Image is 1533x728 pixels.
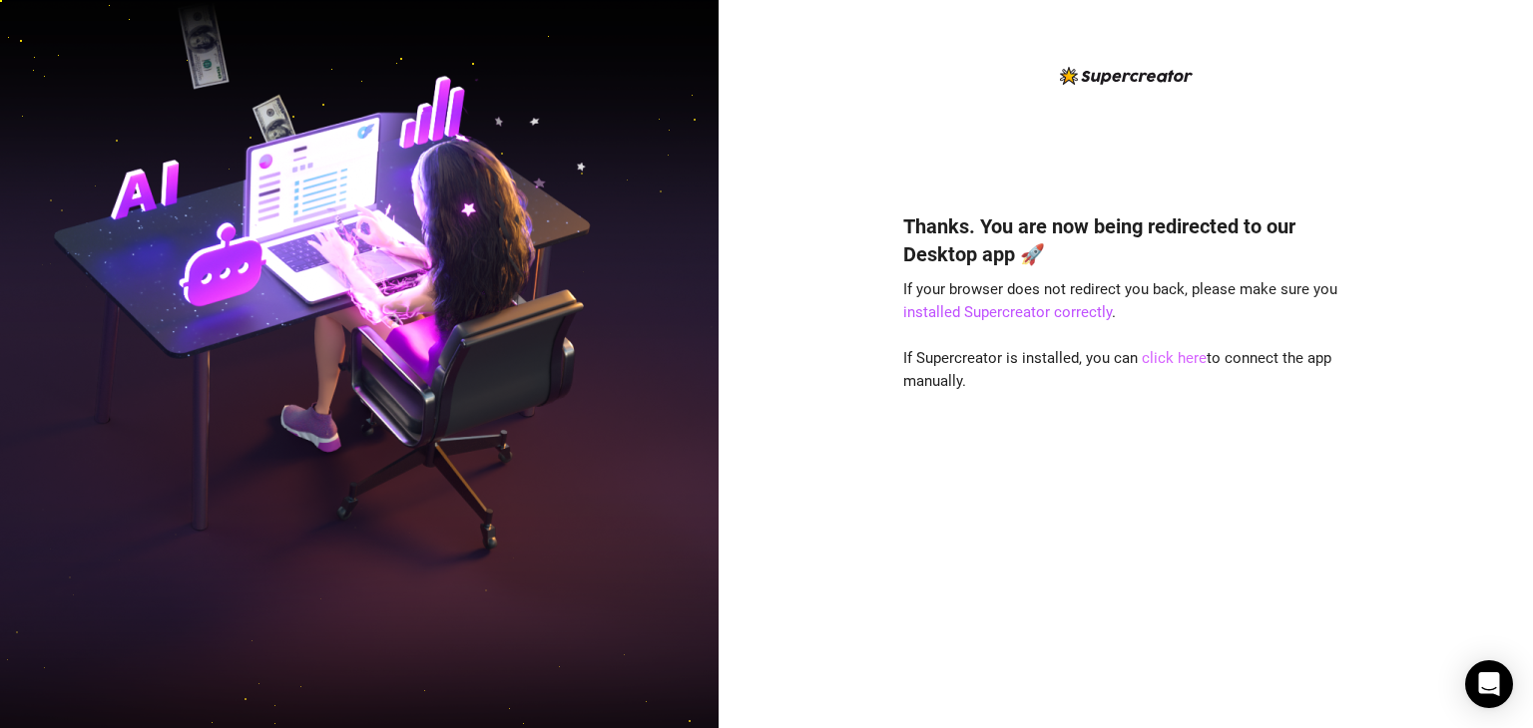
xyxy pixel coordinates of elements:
[903,349,1331,391] span: If Supercreator is installed, you can to connect the app manually.
[903,280,1337,322] span: If your browser does not redirect you back, please make sure you .
[1142,349,1207,367] a: click here
[903,212,1348,268] h4: Thanks. You are now being redirected to our Desktop app 🚀
[1465,660,1513,708] div: Open Intercom Messenger
[903,303,1112,321] a: installed Supercreator correctly
[1060,67,1193,85] img: logo-BBDzfeDw.svg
